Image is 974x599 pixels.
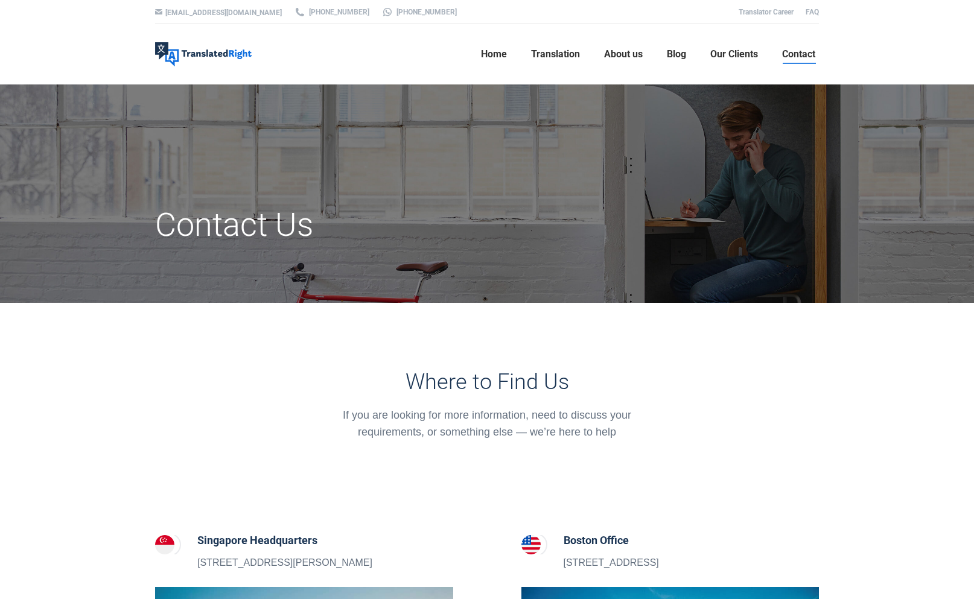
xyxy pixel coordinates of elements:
img: Singapore Headquarters [155,535,174,554]
img: Translated Right [155,42,252,66]
a: [PHONE_NUMBER] [381,7,457,17]
a: Our Clients [707,35,762,74]
p: [STREET_ADDRESS][PERSON_NAME] [197,555,372,571]
a: FAQ [806,8,819,16]
div: If you are looking for more information, need to discuss your requirements, or something else — w... [326,407,649,440]
span: Blog [667,48,686,60]
a: Contact [778,35,819,74]
a: [PHONE_NUMBER] [294,7,369,17]
h5: Singapore Headquarters [197,532,372,549]
h1: Contact Us [155,205,591,245]
h5: Boston Office [564,532,659,549]
a: Translation [527,35,584,74]
span: About us [604,48,643,60]
p: [STREET_ADDRESS] [564,555,659,571]
span: Home [481,48,507,60]
span: Contact [782,48,815,60]
a: [EMAIL_ADDRESS][DOMAIN_NAME] [165,8,282,17]
a: About us [600,35,646,74]
a: Blog [663,35,690,74]
h3: Where to Find Us [326,369,649,395]
a: Translator Career [739,8,794,16]
span: Our Clients [710,48,758,60]
a: Home [477,35,511,74]
span: Translation [531,48,580,60]
img: Boston Office [521,535,541,554]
